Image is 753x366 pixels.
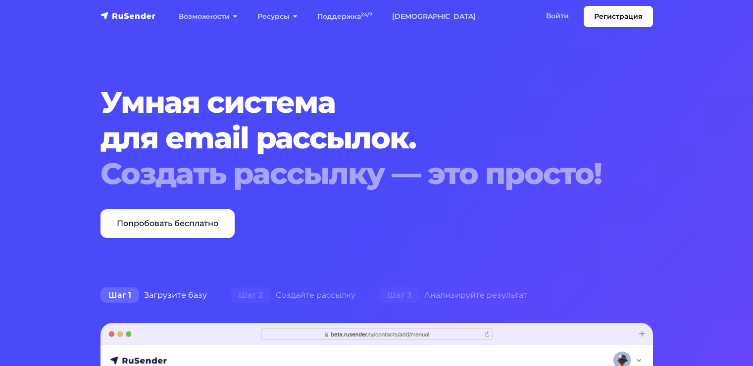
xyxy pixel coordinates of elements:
a: Ресурсы [248,6,307,27]
a: Возможности [169,6,248,27]
div: Анализируйте результат [367,285,539,305]
a: Войти [536,6,579,26]
a: [DEMOGRAPHIC_DATA] [382,6,486,27]
img: RuSender [100,11,156,21]
h1: Умная система для email рассылок. [100,85,606,191]
div: Создать рассылку — это просто! [100,156,606,191]
a: Попробовать бесплатно [100,209,235,238]
span: Шаг 2 [231,287,271,303]
span: Шаг 1 [100,287,139,303]
sup: 24/7 [361,11,372,18]
a: Поддержка24/7 [307,6,382,27]
div: Загрузите базу [89,285,219,305]
span: Шаг 3 [379,287,419,303]
div: Создайте рассылку [219,285,367,305]
a: Регистрация [584,6,653,27]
